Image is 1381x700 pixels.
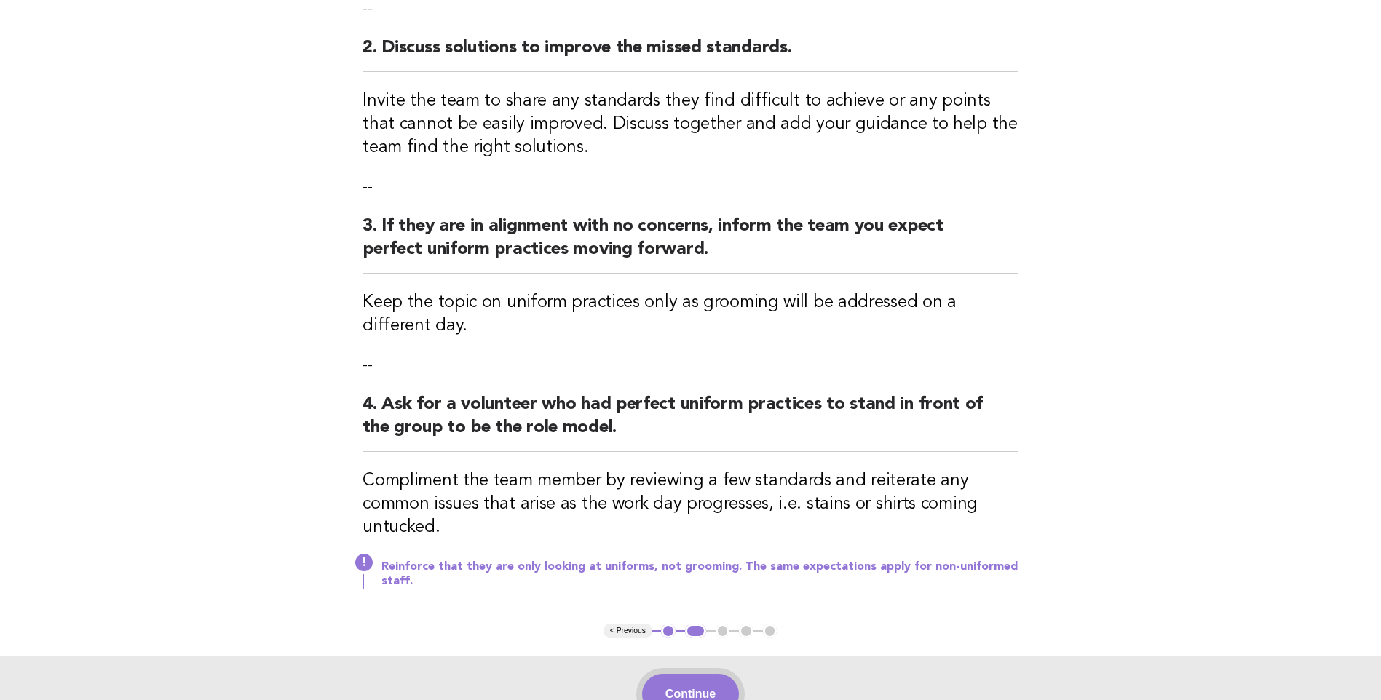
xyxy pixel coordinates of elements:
[363,393,1018,452] h2: 4. Ask for a volunteer who had perfect uniform practices to stand in front of the group to be the...
[363,90,1018,159] h3: Invite the team to share any standards they find difficult to achieve or any points that cannot b...
[661,624,676,638] button: 1
[363,36,1018,72] h2: 2. Discuss solutions to improve the missed standards.
[363,469,1018,539] h3: Compliment the team member by reviewing a few standards and reiterate any common issues that aris...
[381,560,1018,589] p: Reinforce that they are only looking at uniforms, not grooming. The same expectations apply for n...
[363,355,1018,375] p: --
[685,624,706,638] button: 2
[363,291,1018,338] h3: Keep the topic on uniform practices only as grooming will be addressed on a different day.
[363,177,1018,197] p: --
[363,215,1018,274] h2: 3. If they are in alignment with no concerns, inform the team you expect perfect uniform practice...
[604,624,652,638] button: < Previous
